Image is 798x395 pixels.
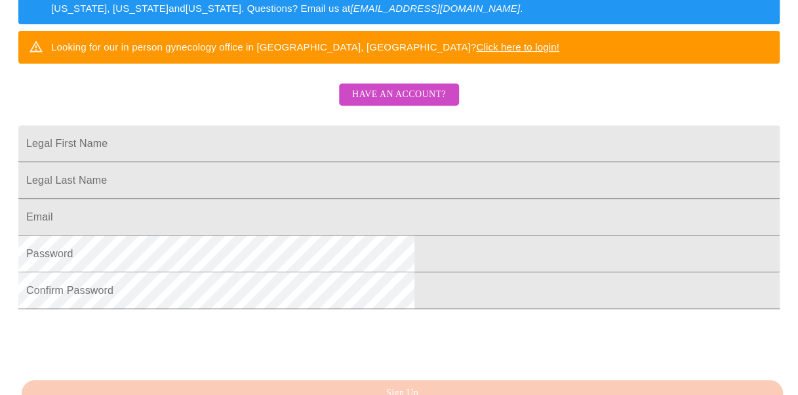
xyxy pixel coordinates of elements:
[476,41,559,52] a: Click here to login!
[18,316,218,367] iframe: reCAPTCHA
[350,3,520,14] em: [EMAIL_ADDRESS][DOMAIN_NAME]
[336,98,462,109] a: Have an account?
[339,83,459,106] button: Have an account?
[352,87,446,103] span: Have an account?
[51,35,559,59] div: Looking for our in person gynecology office in [GEOGRAPHIC_DATA], [GEOGRAPHIC_DATA]?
